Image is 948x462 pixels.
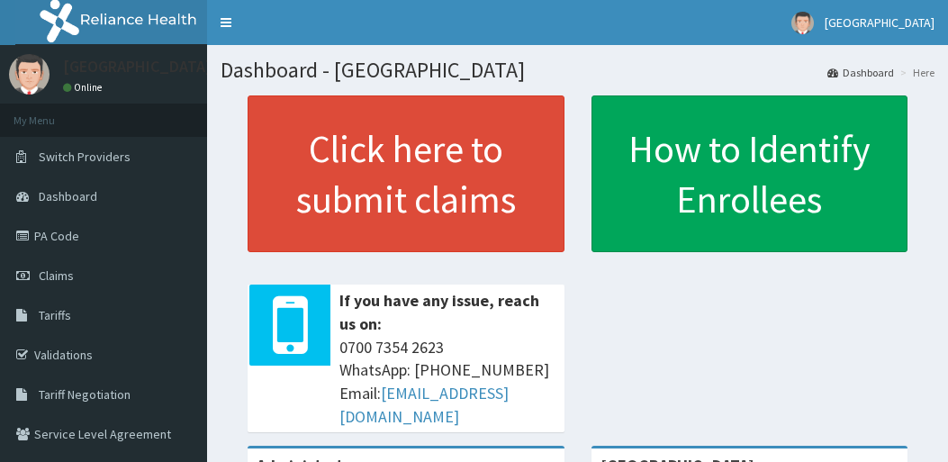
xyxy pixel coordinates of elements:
a: How to Identify Enrollees [591,95,908,252]
a: Online [63,81,106,94]
span: Dashboard [39,188,97,204]
span: Switch Providers [39,149,131,165]
span: Claims [39,267,74,284]
h1: Dashboard - [GEOGRAPHIC_DATA] [221,59,934,82]
a: Dashboard [827,65,894,80]
img: User Image [9,54,50,95]
b: If you have any issue, reach us on: [339,290,539,334]
span: Tariff Negotiation [39,386,131,403]
span: [GEOGRAPHIC_DATA] [825,14,934,31]
a: [EMAIL_ADDRESS][DOMAIN_NAME] [339,383,509,427]
p: [GEOGRAPHIC_DATA] [63,59,212,75]
img: User Image [791,12,814,34]
a: Click here to submit claims [248,95,564,252]
span: 0700 7354 2623 WhatsApp: [PHONE_NUMBER] Email: [339,336,555,429]
li: Here [896,65,934,80]
span: Tariffs [39,307,71,323]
